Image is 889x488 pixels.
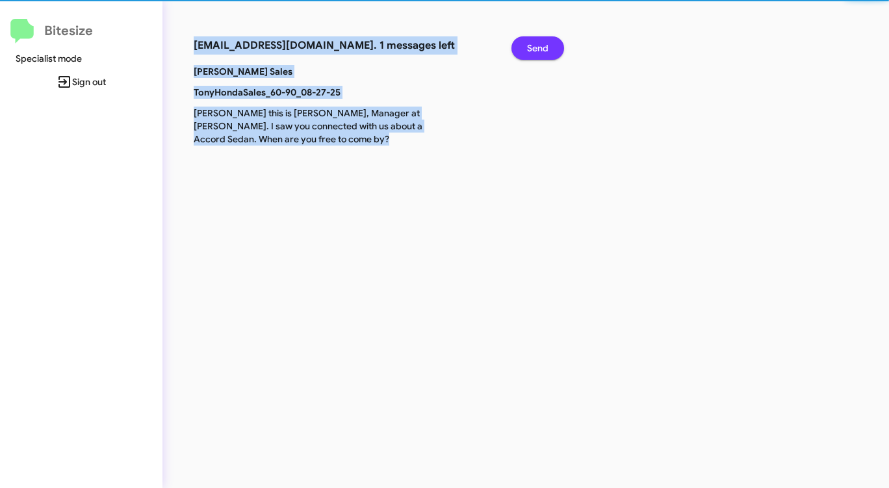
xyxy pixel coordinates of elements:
[527,36,548,60] span: Send
[10,70,152,94] span: Sign out
[511,36,564,60] button: Send
[194,66,292,77] b: [PERSON_NAME] Sales
[194,36,492,55] h3: [EMAIL_ADDRESS][DOMAIN_NAME]. 1 messages left
[10,19,93,44] a: Bitesize
[184,107,438,146] p: [PERSON_NAME] this is [PERSON_NAME], Manager at [PERSON_NAME]. I saw you connected with us about ...
[194,86,341,98] b: TonyHondaSales_60-90_08-27-25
